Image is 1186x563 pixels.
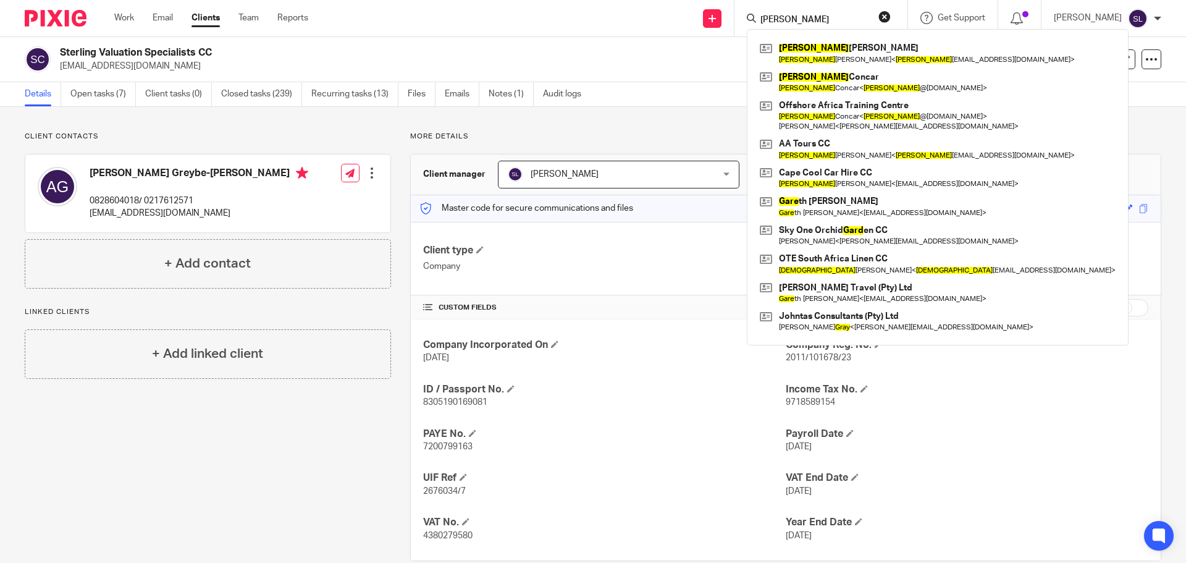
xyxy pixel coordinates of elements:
[1128,9,1148,28] img: svg%3E
[238,12,259,24] a: Team
[938,14,985,22] span: Get Support
[60,60,993,72] p: [EMAIL_ADDRESS][DOMAIN_NAME]
[786,398,835,407] span: 9718589154
[786,516,1148,529] h4: Year End Date
[786,487,812,496] span: [DATE]
[423,428,786,441] h4: PAYE No.
[423,531,473,540] span: 4380279580
[164,254,251,273] h4: + Add contact
[508,167,523,182] img: svg%3E
[38,167,77,206] img: svg%3E
[114,12,134,24] a: Work
[423,383,786,396] h4: ID / Passport No.
[543,82,591,106] a: Audit logs
[423,398,487,407] span: 8305190169081
[423,168,486,180] h3: Client manager
[878,11,891,23] button: Clear
[786,472,1148,485] h4: VAT End Date
[423,339,786,352] h4: Company Incorporated On
[786,531,812,540] span: [DATE]
[786,383,1148,396] h4: Income Tax No.
[153,12,173,24] a: Email
[90,195,308,207] p: 0828604018/ 0217612571
[423,303,786,313] h4: CUSTOM FIELDS
[423,472,786,485] h4: UIF Ref
[445,82,479,106] a: Emails
[25,307,391,317] p: Linked clients
[1054,12,1122,24] p: [PERSON_NAME]
[408,82,435,106] a: Files
[423,353,449,362] span: [DATE]
[90,167,308,182] h4: [PERSON_NAME] Greybe-[PERSON_NAME]
[25,10,86,27] img: Pixie
[70,82,136,106] a: Open tasks (7)
[423,487,466,496] span: 2676034/7
[410,132,1161,142] p: More details
[221,82,302,106] a: Closed tasks (239)
[423,516,786,529] h4: VAT No.
[786,428,1148,441] h4: Payroll Date
[311,82,398,106] a: Recurring tasks (13)
[25,132,391,142] p: Client contacts
[296,167,308,179] i: Primary
[423,260,786,273] p: Company
[60,46,807,59] h2: Sterling Valuation Specialists CC
[152,344,263,363] h4: + Add linked client
[420,202,633,214] p: Master code for secure communications and files
[786,353,851,362] span: 2011/101678/23
[90,207,308,219] p: [EMAIL_ADDRESS][DOMAIN_NAME]
[423,244,786,257] h4: Client type
[25,82,61,106] a: Details
[489,82,534,106] a: Notes (1)
[786,442,812,451] span: [DATE]
[145,82,212,106] a: Client tasks (0)
[25,46,51,72] img: svg%3E
[423,442,473,451] span: 7200799163
[531,170,599,179] span: [PERSON_NAME]
[277,12,308,24] a: Reports
[759,15,870,26] input: Search
[191,12,220,24] a: Clients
